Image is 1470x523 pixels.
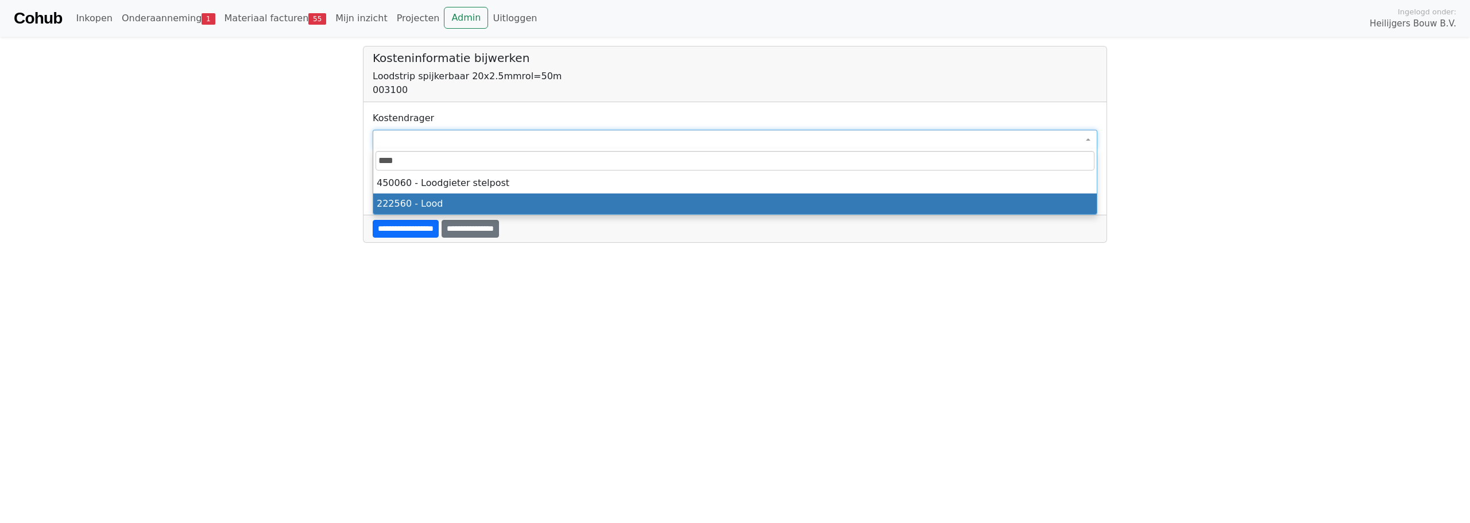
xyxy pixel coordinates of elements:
[117,7,220,30] a: Onderaanneming1
[202,13,215,25] span: 1
[331,7,392,30] a: Mijn inzicht
[308,13,326,25] span: 55
[220,7,331,30] a: Materiaal facturen55
[373,83,1097,97] div: 003100
[71,7,117,30] a: Inkopen
[444,7,488,29] a: Admin
[14,5,62,32] a: Cohub
[373,51,1097,65] h5: Kosteninformatie bijwerken
[373,69,1097,83] div: Loodstrip spijkerbaar 20x2.5mmrol=50m
[373,111,434,125] label: Kostendrager
[1398,6,1456,17] span: Ingelogd onder:
[373,193,1097,214] li: 222560 - Lood
[488,7,541,30] a: Uitloggen
[373,173,1097,193] li: 450060 - Loodgieter stelpost
[392,7,444,30] a: Projecten
[1370,17,1456,30] span: Heilijgers Bouw B.V.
